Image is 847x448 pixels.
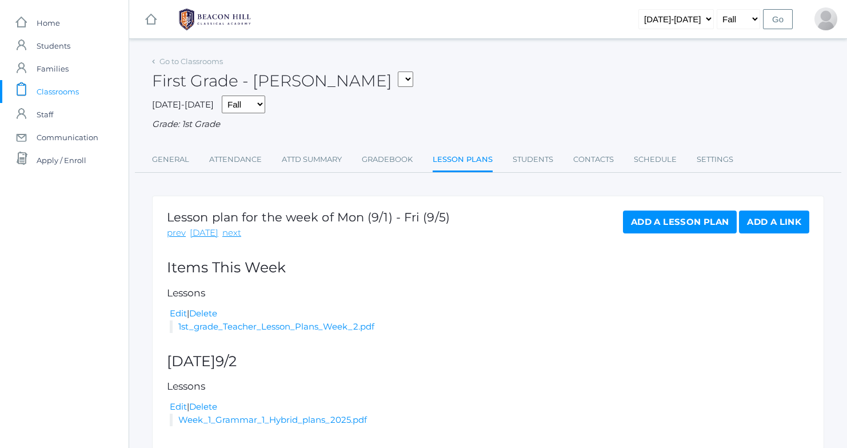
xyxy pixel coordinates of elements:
[152,148,189,171] a: General
[37,57,69,80] span: Families
[763,9,793,29] input: Go
[167,260,809,276] h2: Items This Week
[189,401,217,412] a: Delete
[282,148,342,171] a: Attd Summary
[170,401,187,412] a: Edit
[37,149,86,172] span: Apply / Enroll
[189,308,217,319] a: Delete
[178,414,367,425] a: Week_1_Grammar_1_Hybrid_plans_2025.pdf
[159,57,223,66] a: Go to Classrooms
[167,354,809,370] h2: [DATE]
[172,5,258,34] img: BHCALogos-05-308ed15e86a5a0abce9b8dd61676a3503ac9727e845dece92d48e8588c001991.png
[573,148,614,171] a: Contacts
[152,72,413,90] h2: First Grade - [PERSON_NAME]
[190,227,218,240] a: [DATE]
[170,401,809,414] div: |
[167,381,809,392] h5: Lessons
[167,227,186,240] a: prev
[37,80,79,103] span: Classrooms
[623,211,737,233] a: Add a Lesson Plan
[222,227,241,240] a: next
[170,307,809,320] div: |
[433,148,493,173] a: Lesson Plans
[814,7,837,30] div: Jaimie Watson
[215,352,237,370] span: 9/2
[167,288,809,299] h5: Lessons
[37,34,70,57] span: Students
[634,148,677,171] a: Schedule
[178,321,374,332] a: 1st_grade_Teacher_Lesson_Plans_Week_2.pdf
[152,118,824,131] div: Grade: 1st Grade
[697,148,733,171] a: Settings
[37,126,98,149] span: Communication
[152,99,214,110] span: [DATE]-[DATE]
[37,103,53,126] span: Staff
[37,11,60,34] span: Home
[167,211,450,224] h1: Lesson plan for the week of Mon (9/1) - Fri (9/5)
[209,148,262,171] a: Attendance
[170,308,187,319] a: Edit
[513,148,553,171] a: Students
[739,211,809,233] a: Add a Link
[362,148,413,171] a: Gradebook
